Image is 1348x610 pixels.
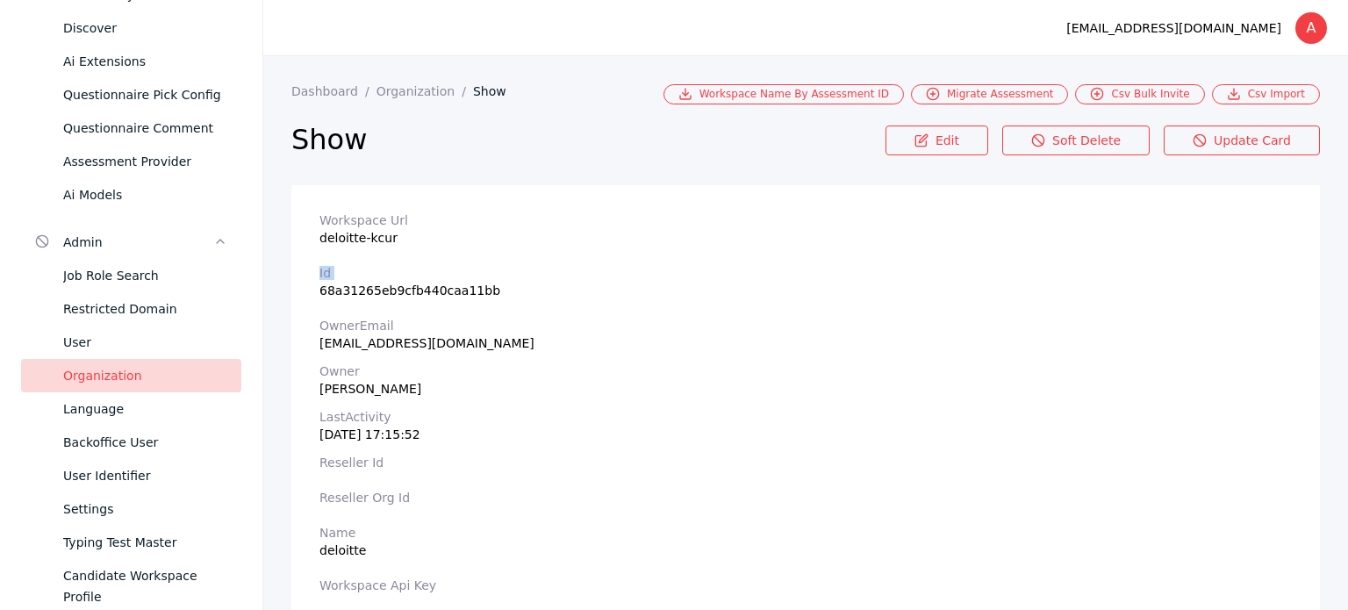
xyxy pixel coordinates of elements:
[886,126,988,155] a: Edit
[21,326,241,359] a: User
[319,266,1292,298] section: 68a31265eb9cfb440caa11bb
[63,51,227,72] div: Ai Extensions
[319,456,1292,470] label: Reseller Id
[21,359,241,392] a: Organization
[291,84,376,98] a: Dashboard
[63,465,227,486] div: User Identifier
[473,84,520,98] a: Show
[319,213,1292,227] label: Workspace Url
[319,410,1292,424] label: lastActivity
[21,292,241,326] a: Restricted Domain
[319,266,1292,280] label: Id
[319,526,1292,557] section: deloitte
[376,84,473,98] a: Organization
[319,382,1292,396] div: [PERSON_NAME]
[21,111,241,145] a: Questionnaire Comment
[21,145,241,178] a: Assessment Provider
[319,526,1292,540] label: Name
[63,365,227,386] div: Organization
[1212,84,1320,104] a: Csv Import
[21,11,241,45] a: Discover
[21,178,241,212] a: Ai Models
[21,259,241,292] a: Job Role Search
[663,84,904,104] a: Workspace Name By Assessment ID
[21,45,241,78] a: Ai Extensions
[1075,84,1204,104] a: Csv Bulk Invite
[63,532,227,553] div: Typing Test Master
[63,499,227,520] div: Settings
[1066,18,1281,39] div: [EMAIL_ADDRESS][DOMAIN_NAME]
[1164,126,1320,155] a: Update Card
[291,122,886,157] h2: Show
[63,565,227,607] div: Candidate Workspace Profile
[319,427,1292,441] div: [DATE] 17:15:52
[21,526,241,559] a: Typing Test Master
[21,492,241,526] a: Settings
[911,84,1068,104] a: Migrate Assessment
[21,426,241,459] a: Backoffice User
[21,459,241,492] a: User Identifier
[319,491,1292,505] label: Reseller Org Id
[63,151,227,172] div: Assessment Provider
[21,78,241,111] a: Questionnaire Pick Config
[63,332,227,353] div: User
[63,84,227,105] div: Questionnaire Pick Config
[319,578,1292,592] label: Workspace Api Key
[319,319,1292,333] label: ownerEmail
[63,18,227,39] div: Discover
[63,265,227,286] div: Job Role Search
[1002,126,1150,155] a: Soft Delete
[63,118,227,139] div: Questionnaire Comment
[63,232,213,253] div: Admin
[21,392,241,426] a: Language
[319,364,1292,378] label: owner
[319,336,1292,350] div: [EMAIL_ADDRESS][DOMAIN_NAME]
[319,213,1292,245] section: deloitte-kcur
[63,298,227,319] div: Restricted Domain
[63,184,227,205] div: Ai Models
[1295,12,1327,44] div: A
[63,398,227,420] div: Language
[63,432,227,453] div: Backoffice User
